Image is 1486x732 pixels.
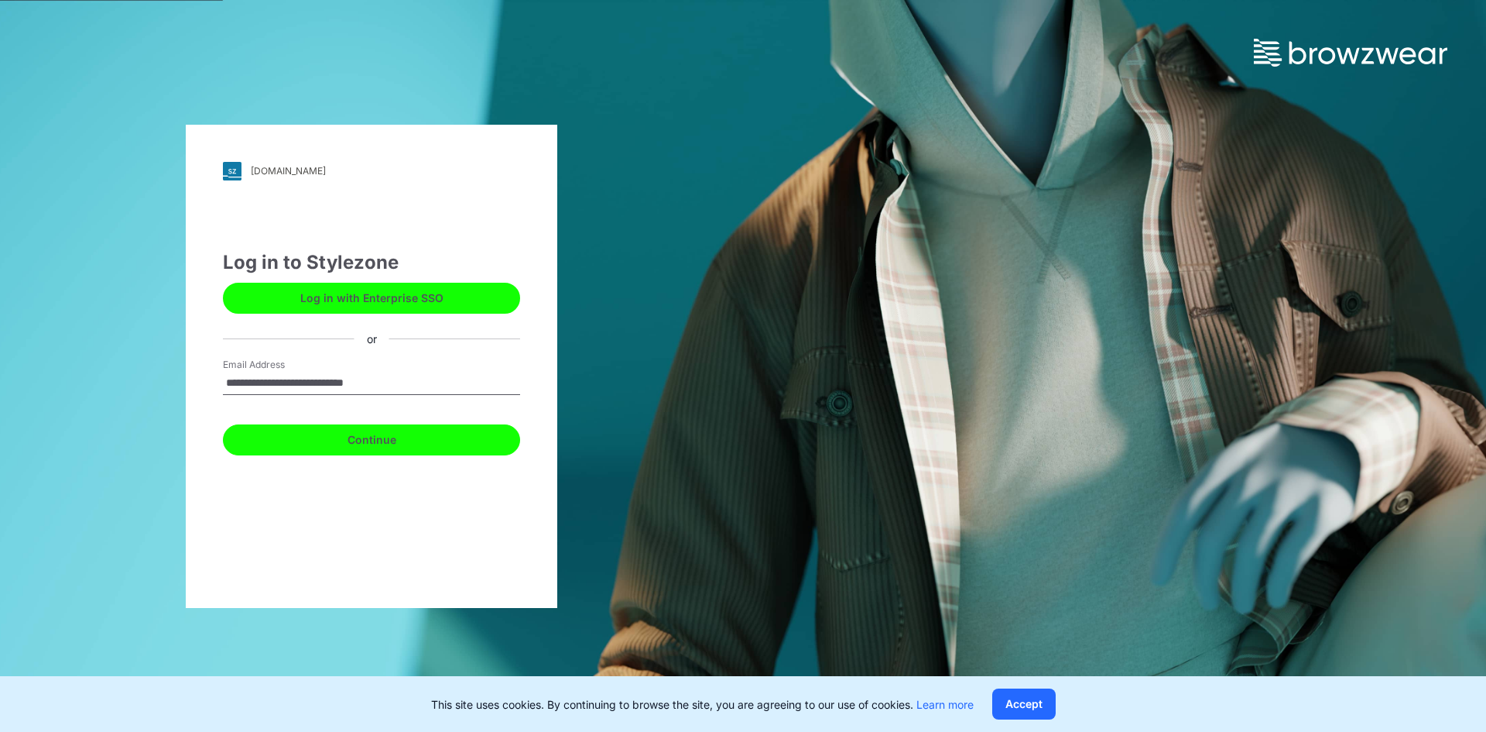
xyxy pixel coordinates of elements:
[992,689,1056,720] button: Accept
[251,165,326,177] div: [DOMAIN_NAME]
[1254,39,1447,67] img: browzwear-logo.73288ffb.svg
[354,331,389,347] div: or
[916,698,974,711] a: Learn more
[223,249,520,277] div: Log in to Stylezone
[223,358,331,372] label: Email Address
[431,696,974,713] p: This site uses cookies. By continuing to browse the site, you are agreeing to our use of cookies.
[223,162,520,180] a: [DOMAIN_NAME]
[223,162,241,180] img: svg+xml;base64,PHN2ZyB3aWR0aD0iMjgiIGhlaWdodD0iMjgiIHZpZXdCb3g9IjAgMCAyOCAyOCIgZmlsbD0ibm9uZSIgeG...
[223,283,520,314] button: Log in with Enterprise SSO
[223,424,520,455] button: Continue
